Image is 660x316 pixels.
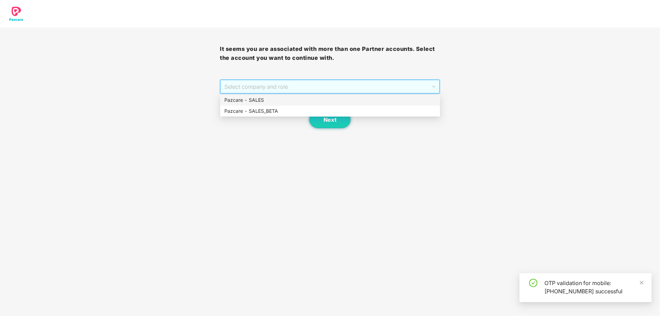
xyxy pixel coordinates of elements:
[309,111,351,128] button: Next
[224,96,436,104] div: Pazcare - SALES
[224,80,435,93] span: Select company and role
[220,95,440,106] div: Pazcare - SALES
[220,106,440,117] div: Pazcare - SALES_BETA
[639,280,644,285] span: close
[529,279,537,287] span: check-circle
[220,45,440,62] h3: It seems you are associated with more than one Partner accounts. Select the account you want to c...
[224,107,436,115] div: Pazcare - SALES_BETA
[544,279,643,295] div: OTP validation for mobile: [PHONE_NUMBER] successful
[323,117,337,123] span: Next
